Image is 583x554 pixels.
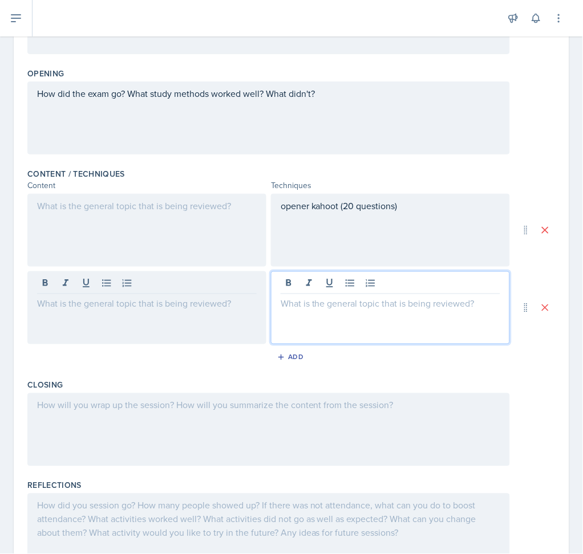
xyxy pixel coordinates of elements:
label: Reflections [27,480,82,491]
p: opener kahoot (20 questions) [281,199,500,213]
label: Closing [27,380,63,391]
label: Content / Techniques [27,168,125,180]
div: Content [27,180,266,192]
p: How did the exam go? What study methods worked well? What didn't? [37,87,500,100]
div: Add [280,353,304,362]
label: Opening [27,68,64,79]
button: Add [273,349,310,366]
div: Techniques [271,180,510,192]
